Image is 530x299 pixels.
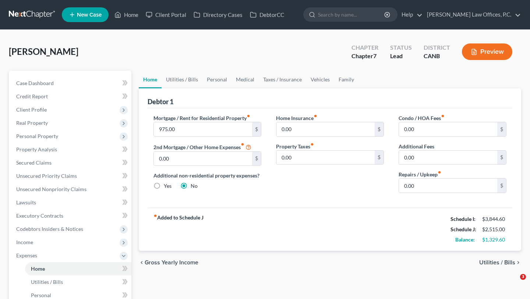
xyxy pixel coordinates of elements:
button: chevron_left Gross Yearly Income [139,260,198,265]
span: Gross Yearly Income [145,260,198,265]
span: Utilities / Bills [31,279,63,285]
a: Home [139,71,162,88]
label: 2nd Mortgage / Other Home Expenses [153,143,251,151]
input: -- [399,179,497,193]
a: Secured Claims [10,156,131,169]
label: Property Taxes [276,143,314,150]
span: Expenses [16,252,37,258]
i: fiber_manual_record [241,143,244,146]
span: Case Dashboard [16,80,54,86]
label: Mortgage / Rent for Residential Property [153,114,250,122]
a: [PERSON_NAME] Law Offices, P.C. [423,8,521,21]
div: $2,515.00 [482,226,506,233]
input: -- [276,122,375,136]
i: fiber_manual_record [438,170,441,174]
i: chevron_right [515,260,521,265]
label: Yes [164,182,172,190]
input: -- [154,152,252,166]
input: Search by name... [318,8,385,21]
span: Secured Claims [16,159,52,166]
label: Condo / HOA Fees [399,114,445,122]
strong: Schedule J: [451,226,476,232]
a: Lawsuits [10,196,131,209]
span: Income [16,239,33,245]
div: Debtor 1 [148,97,173,106]
div: Status [390,43,412,52]
div: CANB [424,52,450,60]
span: 7 [373,52,377,59]
a: Executory Contracts [10,209,131,222]
a: Taxes / Insurance [259,71,306,88]
input: -- [154,122,252,136]
input: -- [399,122,497,136]
div: Chapter [351,52,378,60]
strong: Schedule I: [451,216,476,222]
a: Home [111,8,142,21]
span: Home [31,265,45,272]
span: [PERSON_NAME] [9,46,78,57]
a: Utilities / Bills [25,275,131,289]
span: Unsecured Priority Claims [16,173,77,179]
span: Codebtors Insiders & Notices [16,226,83,232]
label: Additional non-residential property expenses? [153,172,261,179]
i: fiber_manual_record [310,143,314,146]
i: chevron_left [139,260,145,265]
a: Personal [202,71,232,88]
div: $ [375,151,384,165]
strong: Added to Schedule J [153,214,204,245]
span: Executory Contracts [16,212,63,219]
a: Vehicles [306,71,334,88]
button: Preview [462,43,512,60]
a: Client Portal [142,8,190,21]
label: Repairs / Upkeep [399,170,441,178]
span: Client Profile [16,106,47,113]
a: Unsecured Priority Claims [10,169,131,183]
label: Additional Fees [399,143,434,150]
div: $ [497,122,506,136]
span: 3 [520,274,526,280]
span: Unsecured Nonpriority Claims [16,186,86,192]
a: Property Analysis [10,143,131,156]
span: Credit Report [16,93,48,99]
input: -- [276,151,375,165]
span: New Case [77,12,102,18]
div: Chapter [351,43,378,52]
a: Case Dashboard [10,77,131,90]
span: Personal Property [16,133,58,139]
div: $ [497,179,506,193]
span: Lawsuits [16,199,36,205]
i: fiber_manual_record [314,114,317,118]
div: $1,329.60 [482,236,506,243]
a: Credit Report [10,90,131,103]
a: DebtorCC [246,8,288,21]
label: No [191,182,198,190]
i: fiber_manual_record [441,114,445,118]
span: Personal [31,292,51,298]
iframe: Intercom live chat [505,274,523,292]
div: $ [252,122,261,136]
a: Directory Cases [190,8,246,21]
div: $3,844.60 [482,215,506,223]
div: District [424,43,450,52]
button: Utilities / Bills chevron_right [479,260,521,265]
strong: Balance: [455,236,475,243]
a: Family [334,71,358,88]
a: Unsecured Nonpriority Claims [10,183,131,196]
a: Help [398,8,423,21]
i: fiber_manual_record [247,114,250,118]
span: Property Analysis [16,146,57,152]
div: $ [252,152,261,166]
a: Utilities / Bills [162,71,202,88]
a: Medical [232,71,259,88]
a: Home [25,262,131,275]
div: Lead [390,52,412,60]
span: Utilities / Bills [479,260,515,265]
span: Real Property [16,120,48,126]
label: Home Insurance [276,114,317,122]
i: fiber_manual_record [153,214,157,218]
input: -- [399,151,497,165]
div: $ [375,122,384,136]
div: $ [497,151,506,165]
